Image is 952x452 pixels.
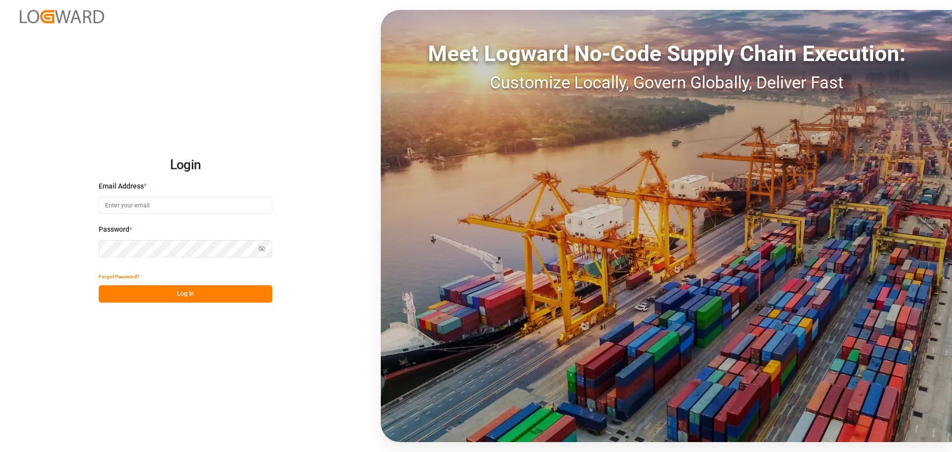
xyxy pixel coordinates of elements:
[99,285,272,303] button: Log In
[99,149,272,181] h2: Login
[381,37,952,70] div: Meet Logward No-Code Supply Chain Execution:
[99,224,129,235] span: Password
[20,10,104,23] img: Logward_new_orange.png
[99,268,139,285] button: Forgot Password?
[99,196,272,214] input: Enter your email
[381,70,952,95] div: Customize Locally, Govern Globally, Deliver Fast
[99,181,144,192] span: Email Address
